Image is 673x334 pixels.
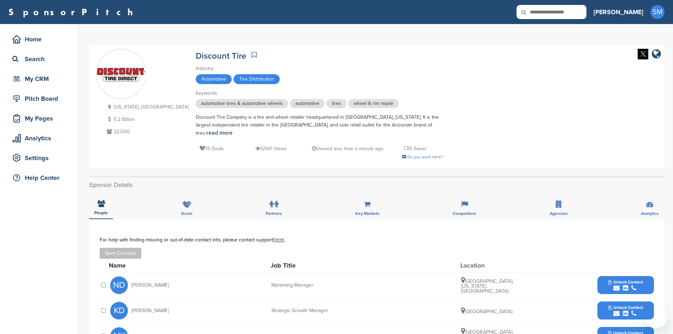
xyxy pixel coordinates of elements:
div: Search [11,53,71,65]
span: Automotive [196,74,232,84]
span: Competitors [453,211,476,216]
span: SM [650,5,665,19]
span: [PERSON_NAME] [131,283,169,288]
div: Discount Tire Company is a tire and wheel retailer headquartered in [GEOGRAPHIC_DATA], [US_STATE]... [196,113,443,137]
a: Pitch Board [7,90,71,107]
div: Strategic Growth Manager [271,308,377,313]
span: Key Markets [355,211,379,216]
div: Industry [196,65,443,72]
div: My CRM [11,72,71,85]
a: Analytics [7,130,71,146]
a: SponsorPitch [8,7,137,17]
img: Twitter white [638,49,648,59]
a: My Pages [7,110,71,127]
a: read more [206,129,232,136]
button: Unlock Contact [600,275,651,296]
a: Help Center [7,170,71,186]
span: Analytics [641,211,659,216]
p: [US_STATE], [GEOGRAPHIC_DATA] [105,102,189,111]
div: Name [109,262,187,269]
div: Location [460,262,513,269]
div: Settings [11,152,71,164]
a: Discount Tire [196,51,246,61]
p: 15 Deals [199,144,224,153]
a: here [273,236,284,243]
span: Unlock Contact [608,305,643,310]
p: 5.2 Billion [105,115,189,124]
div: Marketing Manager [271,283,377,288]
a: Home [7,31,71,47]
p: Viewed less than a minute ago [312,144,383,153]
a: [PERSON_NAME] [594,4,643,20]
div: Help Center [11,171,71,184]
p: 15 Saves [404,144,427,153]
span: Tire Distribution [234,74,280,84]
div: Job Title [271,262,377,269]
div: Analytics [11,132,71,145]
span: KD [110,302,128,320]
h3: [PERSON_NAME] [594,7,643,17]
a: Settings [7,150,71,166]
span: [PERSON_NAME] [131,308,169,313]
div: My Pages [11,112,71,125]
button: Unlock Contact [600,300,651,321]
div: Home [11,33,71,46]
span: Do you work here? [407,154,443,159]
div: Pitch Board [11,92,71,105]
a: Do you work here? [402,154,443,159]
iframe: Button to launch messaging window [645,306,667,328]
span: automotive tires & automotive wheels [196,99,288,108]
span: Agencies [550,211,568,216]
a: company link [652,49,661,60]
span: wheel & rim repair [348,99,399,108]
p: 22,000 [105,127,189,136]
a: Search [7,51,71,67]
div: Keywords [196,89,443,97]
span: People [94,211,108,215]
h2: Sponsor Details [89,180,665,190]
button: Save Contacts [100,248,141,259]
div: For help with finding missing or out-of-date contact info, please contact support . [100,237,654,242]
span: Partners [266,211,282,216]
span: [GEOGRAPHIC_DATA], [US_STATE], [GEOGRAPHIC_DATA] [461,278,513,294]
span: ND [110,276,128,294]
span: Unlock Contact [608,280,643,285]
img: Sponsorpitch & Discount Tire [96,55,146,93]
span: Deals [181,211,193,216]
span: tires [326,99,347,108]
p: 12561 Views [255,144,287,153]
span: [GEOGRAPHIC_DATA] [461,309,512,315]
span: automotive [290,99,325,108]
a: My CRM [7,71,71,87]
